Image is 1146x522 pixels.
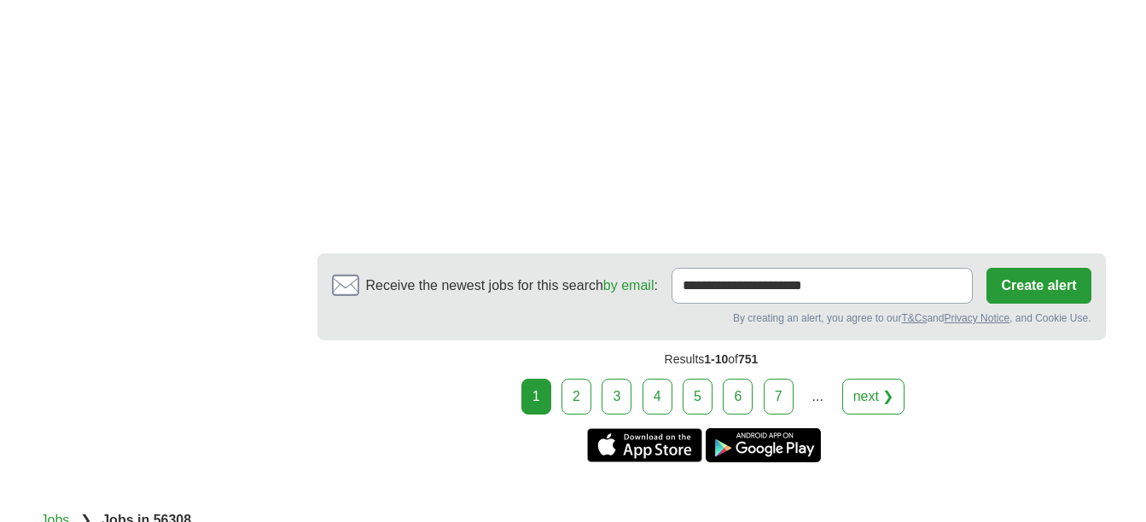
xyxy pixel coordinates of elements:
div: Results of [317,340,1106,379]
span: 1-10 [704,352,728,366]
div: 1 [521,379,551,415]
a: 7 [764,379,794,415]
a: next ❯ [842,379,905,415]
div: ... [800,380,835,414]
div: By creating an alert, you agree to our and , and Cookie Use. [332,310,1091,326]
a: T&Cs [901,312,927,324]
span: Receive the newest jobs for this search : [366,275,658,296]
button: Create alert [986,268,1091,304]
span: 751 [738,352,758,366]
a: 3 [602,379,631,415]
a: Get the iPhone app [587,428,702,462]
a: Privacy Notice [944,312,1009,324]
a: 4 [643,379,672,415]
a: by email [603,278,654,293]
a: 6 [723,379,753,415]
a: 2 [561,379,591,415]
a: 5 [683,379,713,415]
a: Get the Android app [706,428,821,462]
